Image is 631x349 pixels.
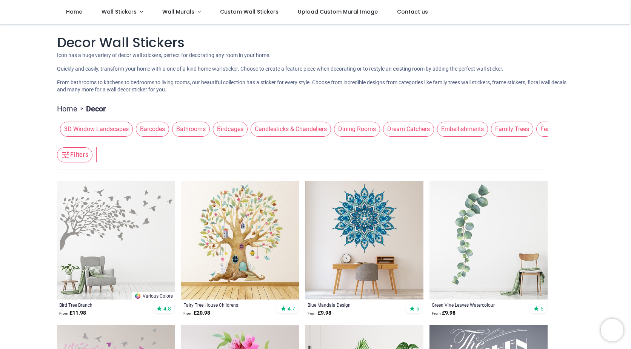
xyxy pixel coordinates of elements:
span: 5 [540,305,543,312]
a: Blue Mandala Design [308,302,399,308]
button: Candlesticks & Chandeliers [248,122,331,137]
span: Barcodes [136,122,169,137]
button: Birdcages [210,122,248,137]
strong: £ 11.98 [59,309,86,317]
p: Icon has a huge variety of decor wall stickers, perfect for decorating any room in your home. [57,52,574,59]
span: Wall Stickers [102,8,137,15]
span: Embellishments [437,122,488,137]
span: 4.8 [163,305,171,312]
img: Fairy Tree House Childrens Wall Sticker [181,181,299,300]
p: Quickly and easily, transform your home with a one of a kind home wall sticker. Choose to create ... [57,65,574,73]
a: Fairy Tree House Childrens [183,302,274,308]
strong: £ 9.98 [432,309,456,317]
a: Bird Tree Branch [59,302,150,308]
a: Home [57,103,77,114]
span: Bathrooms [172,122,210,137]
img: Color Wheel [134,293,141,300]
span: 3D Window Landscapes [60,122,133,137]
span: Candlesticks & Chandeliers [251,122,331,137]
p: From bathrooms to kitchens to bedrooms to living rooms, our beautiful collection has a sticker fo... [57,79,574,94]
span: Contact us [397,8,428,15]
span: Dining Rooms [334,122,380,137]
a: Various Colors [132,292,175,300]
span: From [308,311,317,315]
span: From [59,311,68,315]
span: Feathers [536,122,568,137]
span: Home [66,8,82,15]
span: From [432,311,441,315]
span: 5 [416,305,419,312]
span: Upload Custom Mural Image [298,8,378,15]
span: Dream Catchers [383,122,434,137]
button: Filters [57,147,92,162]
button: Feathers [533,122,568,137]
span: > [77,105,86,113]
span: From [183,311,192,315]
button: Dream Catchers [380,122,434,137]
a: Green Vine Leaves Watercolour [432,302,523,308]
button: 3D Window Landscapes [57,122,133,137]
button: Barcodes [133,122,169,137]
strong: £ 9.98 [308,309,331,317]
button: Dining Rooms [331,122,380,137]
img: Green Vine Leaves Watercolour Wall Sticker [429,181,548,300]
h1: Decor Wall Stickers [57,33,574,52]
li: Decor [77,103,106,114]
span: 4.7 [288,305,295,312]
img: Bird Tree Branch Wall Sticker [57,181,175,300]
button: Bathrooms [169,122,210,137]
img: Blue Mandala Design Wall Sticker [305,181,423,300]
strong: £ 20.98 [183,309,210,317]
button: Embellishments [434,122,488,137]
span: Family Trees [491,122,533,137]
span: Wall Murals [162,8,194,15]
button: Family Trees [488,122,533,137]
iframe: Brevo live chat [601,319,623,341]
span: Birdcages [213,122,248,137]
span: Custom Wall Stickers [220,8,279,15]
